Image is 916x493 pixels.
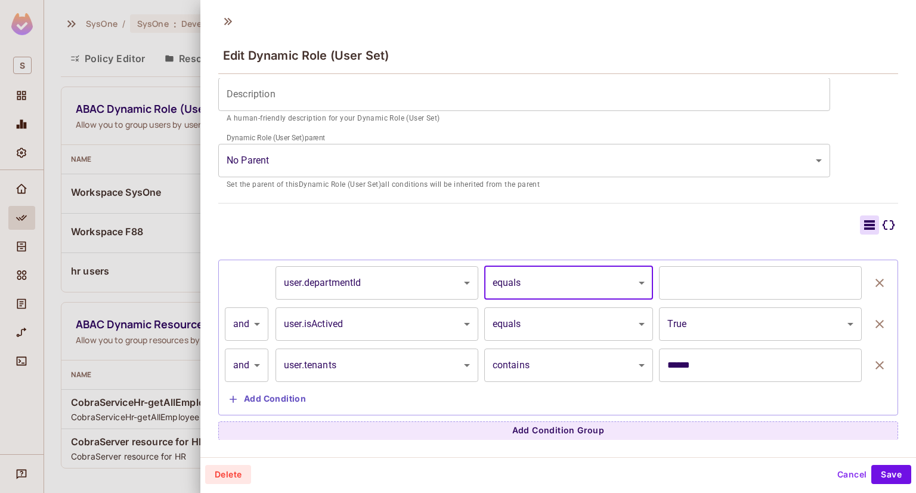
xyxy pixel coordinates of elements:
[225,390,311,409] button: Add Condition
[218,421,898,440] button: Add Condition Group
[276,349,478,382] div: user.tenants
[223,48,389,63] span: Edit Dynamic Role (User Set)
[484,349,654,382] div: contains
[871,465,911,484] button: Save
[484,266,654,300] div: equals
[218,144,830,177] div: Without label
[833,465,871,484] button: Cancel
[205,465,251,484] button: Delete
[227,179,822,191] p: Set the parent of this Dynamic Role (User Set) all conditions will be inherited from the parent
[227,113,822,125] p: A human-friendly description for your Dynamic Role (User Set)
[276,266,478,300] div: user.departmentId
[227,133,325,143] label: Dynamic Role (User Set) parent
[225,349,268,382] div: and
[225,307,268,341] div: and
[484,307,654,341] div: equals
[659,307,862,341] div: True
[276,307,478,341] div: user.isActived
